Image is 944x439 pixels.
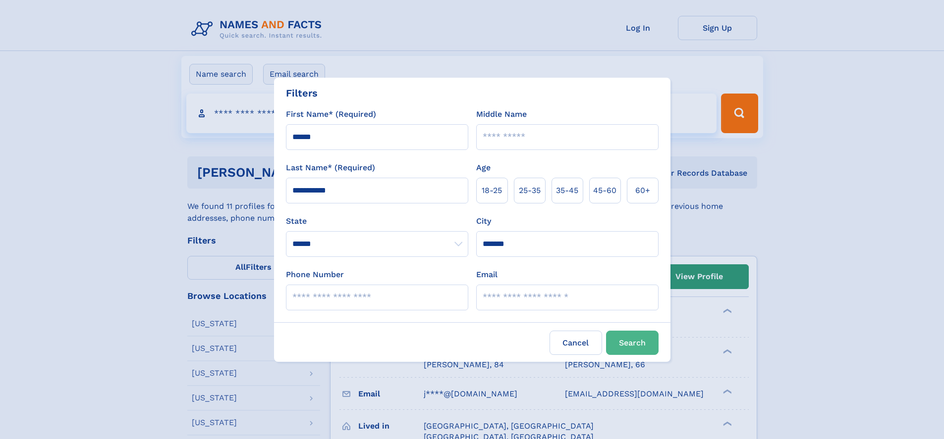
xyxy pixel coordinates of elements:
span: 45‑60 [593,185,616,196]
div: Filters [286,86,318,100]
label: State [286,215,468,227]
label: Phone Number [286,269,344,281]
label: Age [476,162,491,174]
label: First Name* (Required) [286,108,376,120]
label: City [476,215,491,227]
span: 35‑45 [556,185,578,196]
span: 25‑35 [519,185,541,196]
label: Middle Name [476,108,527,120]
label: Email [476,269,498,281]
span: 60+ [635,185,650,196]
span: 18‑25 [482,185,502,196]
button: Search [606,331,659,355]
label: Last Name* (Required) [286,162,375,174]
label: Cancel [550,331,602,355]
